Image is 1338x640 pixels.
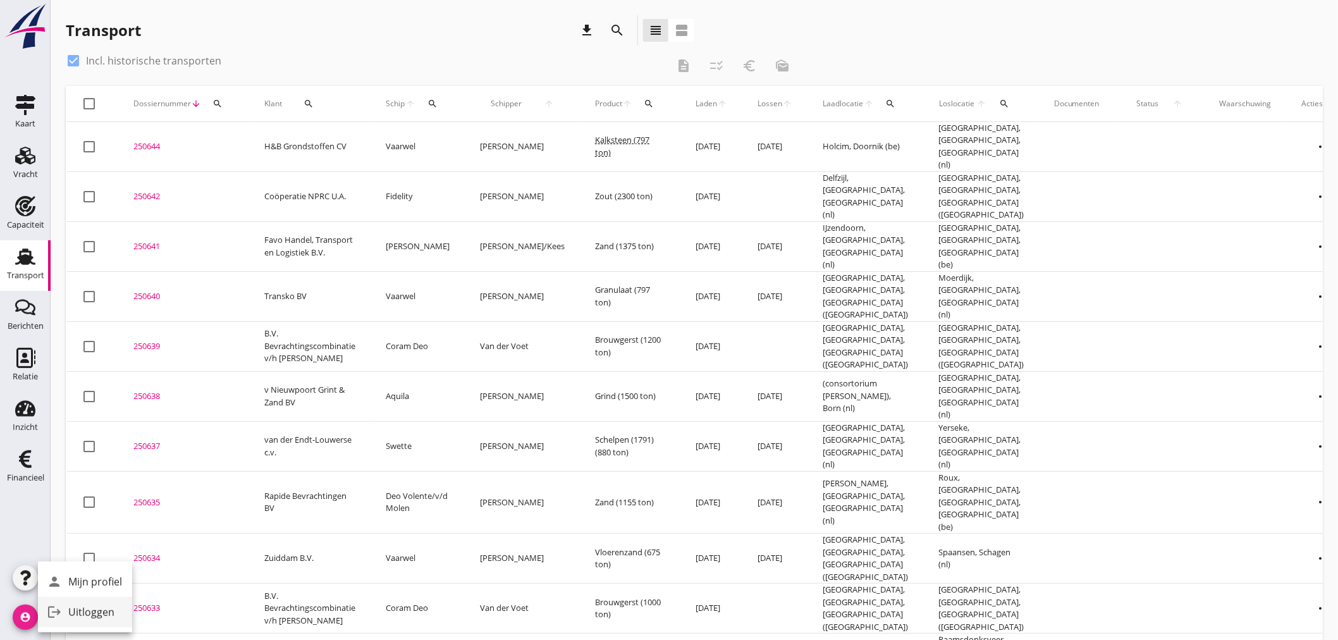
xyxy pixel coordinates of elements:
span: Lossen [758,98,782,109]
td: [GEOGRAPHIC_DATA], [GEOGRAPHIC_DATA], [GEOGRAPHIC_DATA] ([GEOGRAPHIC_DATA]) [807,271,923,321]
td: Vloerenzand (675 ton) [580,534,680,584]
td: Spaansen, Schagen (nl) [923,534,1039,584]
td: Schelpen (1791) (880 ton) [580,421,680,471]
td: Aquila [371,371,465,421]
td: B.V. Bevrachtingscombinatie v/h [PERSON_NAME] [249,321,371,371]
td: [GEOGRAPHIC_DATA], [GEOGRAPHIC_DATA], [GEOGRAPHIC_DATA] (nl) [923,122,1039,172]
td: [PERSON_NAME] [465,271,580,321]
td: Moerdijk, [GEOGRAPHIC_DATA], [GEOGRAPHIC_DATA] (nl) [923,271,1039,321]
td: H&B Grondstoffen CV [249,122,371,172]
span: Status [1130,98,1166,109]
td: Zout (2300 ton) [580,171,680,221]
span: Schip [386,98,405,109]
div: 250638 [133,390,234,403]
td: Vaarwel [371,534,465,584]
td: [DATE] [680,321,742,371]
td: [DATE] [742,471,807,534]
div: Kaart [15,120,35,128]
td: Granulaat (797 ton) [580,271,680,321]
i: search [886,99,896,109]
td: [GEOGRAPHIC_DATA], [GEOGRAPHIC_DATA], [GEOGRAPHIC_DATA] ([GEOGRAPHIC_DATA]) [807,321,923,371]
td: Favo Handel, Transport en Logistiek B.V. [249,221,371,271]
td: [DATE] [680,271,742,321]
div: 250640 [133,290,234,303]
td: [GEOGRAPHIC_DATA], [GEOGRAPHIC_DATA], [GEOGRAPHIC_DATA] (be) [923,221,1039,271]
img: logo-small.a267ee39.svg [3,3,48,50]
div: Mijn profiel [68,574,122,589]
td: Yerseke, [GEOGRAPHIC_DATA], [GEOGRAPHIC_DATA] (nl) [923,421,1039,471]
td: Roux, [GEOGRAPHIC_DATA], [GEOGRAPHIC_DATA], [GEOGRAPHIC_DATA] (be) [923,471,1039,534]
td: [DATE] [680,122,742,172]
i: arrow_upward [976,99,988,109]
td: [DATE] [680,221,742,271]
td: [GEOGRAPHIC_DATA], [GEOGRAPHIC_DATA], [GEOGRAPHIC_DATA] ([GEOGRAPHIC_DATA]) [807,584,923,634]
td: Coram Deo [371,584,465,634]
i: search [1000,99,1010,109]
i: view_agenda [674,23,689,38]
div: Vracht [13,170,38,178]
td: Vaarwel [371,271,465,321]
span: Laden [696,98,717,109]
td: [DATE] [680,421,742,471]
td: [PERSON_NAME] [465,122,580,172]
i: arrow_upward [622,99,632,109]
td: [PERSON_NAME] [465,171,580,221]
td: Zuiddam B.V. [249,534,371,584]
td: van der Endt-Louwerse c.v. [249,421,371,471]
td: [DATE] [680,171,742,221]
span: Schipper [480,98,533,109]
td: [GEOGRAPHIC_DATA], [GEOGRAPHIC_DATA], [GEOGRAPHIC_DATA] ([GEOGRAPHIC_DATA]) [807,534,923,584]
div: Berichten [8,322,44,330]
span: Laadlocatie [823,98,864,109]
a: Mijn profiel [38,567,132,597]
td: Rapide Bevrachtingen BV [249,471,371,534]
td: [DATE] [680,371,742,421]
div: 250639 [133,340,234,353]
div: 250637 [133,440,234,453]
span: Loslocatie [938,98,976,109]
td: [PERSON_NAME] [371,221,465,271]
td: [DATE] [742,421,807,471]
td: Coöperatie NPRC U.A. [249,171,371,221]
td: [PERSON_NAME] [465,421,580,471]
td: [PERSON_NAME] [465,371,580,421]
div: Uitloggen [68,605,122,620]
i: account_circle [13,605,38,630]
div: Capaciteit [7,221,44,229]
td: Grind (1500 ton) [580,371,680,421]
td: (consortorium [PERSON_NAME]), Born (nl) [807,371,923,421]
i: search [427,99,438,109]
td: Deo Volente/v/d Molen [371,471,465,534]
i: arrow_upward [717,99,727,109]
td: [PERSON_NAME] [465,471,580,534]
td: Zand (1375 ton) [580,221,680,271]
div: Waarschuwing [1220,98,1272,109]
div: 250644 [133,140,234,153]
td: Swette [371,421,465,471]
td: B.V. Bevrachtingscombinatie v/h [PERSON_NAME] [249,584,371,634]
td: [GEOGRAPHIC_DATA], [GEOGRAPHIC_DATA], [GEOGRAPHIC_DATA] ([GEOGRAPHIC_DATA]) [923,171,1039,221]
div: 250641 [133,240,234,253]
i: person [42,569,67,594]
td: [DATE] [680,534,742,584]
i: arrow_downward [191,99,201,109]
td: Van der Voet [465,584,580,634]
td: IJzendoorn, [GEOGRAPHIC_DATA], [GEOGRAPHIC_DATA] (nl) [807,221,923,271]
div: 250635 [133,496,234,509]
td: Fidelity [371,171,465,221]
td: [DATE] [680,584,742,634]
td: v Nieuwpoort Grint & Zand BV [249,371,371,421]
span: Product [595,98,622,109]
i: search [212,99,223,109]
i: arrow_upward [405,99,416,109]
td: [DATE] [742,122,807,172]
td: [DATE] [742,371,807,421]
td: [DATE] [742,221,807,271]
div: 250642 [133,190,234,203]
td: [GEOGRAPHIC_DATA], [GEOGRAPHIC_DATA], [GEOGRAPHIC_DATA] (nl) [807,421,923,471]
i: search [610,23,625,38]
i: logout [42,600,67,625]
div: 250634 [133,552,234,565]
td: [GEOGRAPHIC_DATA], [GEOGRAPHIC_DATA], [GEOGRAPHIC_DATA] (nl) [923,371,1039,421]
span: Kalksteen (797 ton) [595,134,649,158]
